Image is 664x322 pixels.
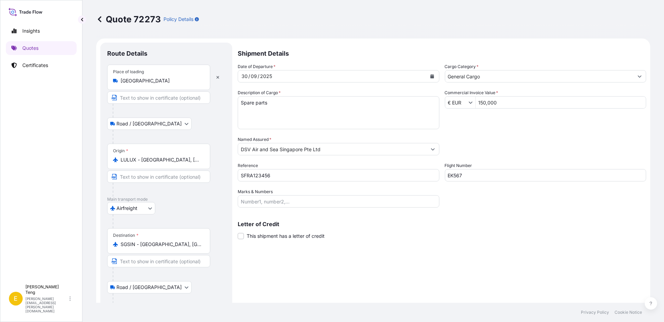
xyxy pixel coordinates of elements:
[238,169,439,181] input: Your internal reference
[107,49,147,58] p: Route Details
[445,169,646,181] input: Enter name
[445,63,479,70] label: Cargo Category
[238,136,271,143] label: Named Assured
[581,310,609,315] a: Privacy Policy
[238,89,281,96] label: Description of Cargo
[238,195,439,208] input: Number1, number2,...
[107,91,210,104] input: Text to appear on certificate
[427,71,438,82] button: Calendar
[476,96,646,109] input: Type amount
[633,70,646,82] button: Show suggestions
[22,62,48,69] p: Certificates
[615,310,642,315] a: Cookie Notice
[445,162,472,169] label: Flight Number
[113,148,128,154] div: Origin
[107,118,192,130] button: Select transport
[248,72,250,80] div: /
[238,43,646,63] p: Shipment Details
[259,72,273,80] div: year,
[113,233,138,238] div: Destination
[107,255,210,267] input: Text to appear on certificate
[445,70,634,82] input: Select a commodity type
[238,96,439,129] textarea: Spare parts
[107,281,192,293] button: Select transport
[445,89,498,96] label: Commercial Invoice Value
[107,197,225,202] p: Main transport mode
[238,162,258,169] label: Reference
[6,58,77,72] a: Certificates
[121,77,202,84] input: Place of loading
[25,297,68,313] p: [PERSON_NAME][EMAIL_ADDRESS][PERSON_NAME][DOMAIN_NAME]
[445,96,469,109] input: Commercial Invoice Value
[6,24,77,38] a: Insights
[121,156,202,163] input: Origin
[238,63,275,70] span: Date of Departure
[258,72,259,80] div: /
[238,221,646,227] p: Letter of Credit
[14,295,18,302] span: E
[22,45,38,52] p: Quotes
[6,41,77,55] a: Quotes
[116,284,182,291] span: Road / [GEOGRAPHIC_DATA]
[247,233,325,240] span: This shipment has a letter of credit
[164,16,193,23] p: Policy Details
[250,72,258,80] div: month,
[107,170,210,183] input: Text to appear on certificate
[116,205,137,212] span: Airfreight
[238,143,427,155] input: Full name
[22,27,40,34] p: Insights
[113,69,144,75] div: Place of loading
[121,241,202,248] input: Destination
[25,284,68,295] p: [PERSON_NAME] Teng
[469,99,475,106] button: Show suggestions
[241,72,248,80] div: day,
[238,188,273,195] label: Marks & Numbers
[116,120,182,127] span: Road / [GEOGRAPHIC_DATA]
[96,14,161,25] p: Quote 72273
[107,202,155,214] button: Select transport
[427,143,439,155] button: Show suggestions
